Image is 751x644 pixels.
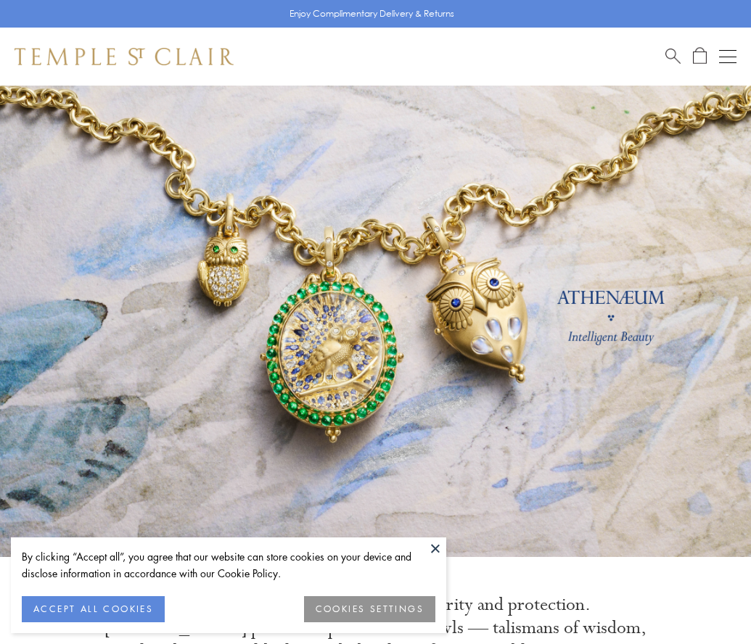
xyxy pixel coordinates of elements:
[693,47,707,65] a: Open Shopping Bag
[22,548,435,582] div: By clicking “Accept all”, you agree that our website can store cookies on your device and disclos...
[290,7,454,21] p: Enjoy Complimentary Delivery & Returns
[22,596,165,622] button: ACCEPT ALL COOKIES
[15,48,234,65] img: Temple St. Clair
[304,596,435,622] button: COOKIES SETTINGS
[719,48,736,65] button: Open navigation
[665,47,681,65] a: Search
